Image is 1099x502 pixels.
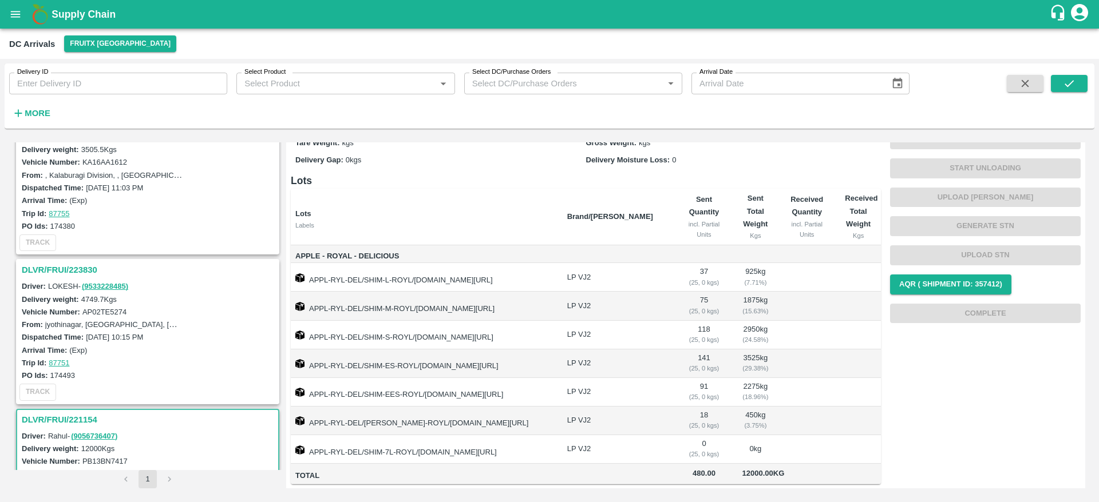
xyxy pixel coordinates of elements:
[17,67,48,77] label: Delivery ID
[45,469,318,478] label: Diswani, [GEOGRAPHIC_DATA], [GEOGRAPHIC_DATA] , [GEOGRAPHIC_DATA]
[675,435,733,464] td: 0
[22,346,67,354] label: Arrival Time:
[22,184,84,192] label: Dispatched Time:
[684,449,724,459] div: ( 25, 0 kgs)
[49,358,69,367] a: 87751
[69,346,87,354] label: (Exp)
[887,73,908,94] button: Choose date
[675,407,733,435] td: 18
[733,349,778,378] td: 3525 kg
[742,420,769,431] div: ( 3.75 %)
[733,378,778,407] td: 2275 kg
[558,435,675,464] td: LP VJ2
[742,306,769,316] div: ( 15.63 %)
[558,263,675,292] td: LP VJ2
[115,470,180,488] nav: pagination navigation
[684,306,724,316] div: ( 25, 0 kgs)
[558,407,675,435] td: LP VJ2
[295,330,305,340] img: box
[22,320,43,329] label: From:
[558,321,675,349] td: LP VJ2
[684,392,724,402] div: ( 25, 0 kgs)
[9,103,53,123] button: More
[50,222,75,230] label: 174380
[672,156,676,164] span: 0
[733,263,778,292] td: 925 kg
[472,67,551,77] label: Select DC/Purchase Orders
[684,467,724,480] span: 480.00
[436,76,450,91] button: Open
[45,170,199,180] label: , Kalaburagi Division, , [GEOGRAPHIC_DATA]
[49,209,69,218] a: 87755
[50,371,75,380] label: 174493
[691,73,882,94] input: Arrival Date
[22,158,80,166] label: Vehicle Number:
[295,209,311,218] b: Lots
[82,282,128,290] a: (9533228485)
[675,292,733,320] td: 75
[295,302,305,311] img: box
[742,334,769,345] div: ( 24.58 %)
[291,435,558,464] td: APPL-RYL-DEL/SHIM-7L-ROYL/[DOMAIN_NAME][URL]
[69,196,87,205] label: (Exp)
[295,156,343,164] label: Delivery Gap:
[742,392,769,402] div: ( 18.96 %)
[684,219,724,240] div: incl. Partial Units
[22,371,48,380] label: PO Ids:
[295,359,305,368] img: box
[742,363,769,373] div: ( 29.38 %)
[82,308,126,316] label: AP02TE5274
[81,444,115,453] label: 12000 Kgs
[295,273,305,282] img: box
[558,378,675,407] td: LP VJ2
[9,37,55,51] div: DC Arrivals
[295,445,305,455] img: box
[675,378,733,407] td: 91
[291,292,558,320] td: APPL-RYL-DEL/SHIM-M-ROYL/[DOMAIN_NAME][URL]
[86,184,143,192] label: [DATE] 11:03 PM
[291,378,558,407] td: APPL-RYL-DEL/SHIM-EES-ROYL/[DOMAIN_NAME][URL]
[71,432,117,440] a: (9056736407)
[663,76,678,91] button: Open
[9,73,227,94] input: Enter Delivery ID
[22,282,46,290] label: Driver:
[22,457,80,465] label: Vehicle Number:
[22,262,277,277] h3: DLVR/FRUI/223830
[22,444,79,453] label: Delivery weight:
[45,320,326,329] label: jyothinagar, [GEOGRAPHIC_DATA], [GEOGRAPHIC_DATA], [GEOGRAPHIC_DATA]
[845,194,877,228] b: Received Total Weight
[558,292,675,320] td: LP VJ2
[22,358,46,367] label: Trip Id:
[295,416,305,425] img: box
[684,277,724,288] div: ( 25, 0 kgs)
[675,263,733,292] td: 37
[52,6,1049,22] a: Supply Chain
[689,195,720,216] b: Sent Quantity
[291,407,558,435] td: APPL-RYL-DEL/[PERSON_NAME]-ROYL/[DOMAIN_NAME][URL]
[1049,4,1069,25] div: customer-support
[64,35,176,52] button: Select DC
[82,457,128,465] label: PB13BN7417
[291,349,558,378] td: APPL-RYL-DEL/SHIM-ES-ROYL/[DOMAIN_NAME][URL]
[22,196,67,205] label: Arrival Time:
[22,333,84,341] label: Dispatched Time:
[22,432,46,440] label: Driver:
[742,469,785,477] span: 12000.00 Kg
[567,212,653,221] b: Brand/[PERSON_NAME]
[139,470,157,488] button: page 1
[787,219,827,240] div: incl. Partial Units
[684,363,724,373] div: ( 25, 0 kgs)
[81,145,117,154] label: 3505.5 Kgs
[790,195,823,216] b: Received Quantity
[743,194,768,228] b: Sent Total Weight
[22,412,277,427] h3: DLVR/FRUI/221154
[639,138,650,147] span: kgs
[2,1,29,27] button: open drawer
[25,109,50,118] strong: More
[1069,2,1090,26] div: account of current user
[86,333,143,341] label: [DATE] 10:15 PM
[295,250,558,263] span: Apple - Royal - Delicious
[558,349,675,378] td: LP VJ2
[733,407,778,435] td: 450 kg
[295,138,340,147] label: Tare Weight:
